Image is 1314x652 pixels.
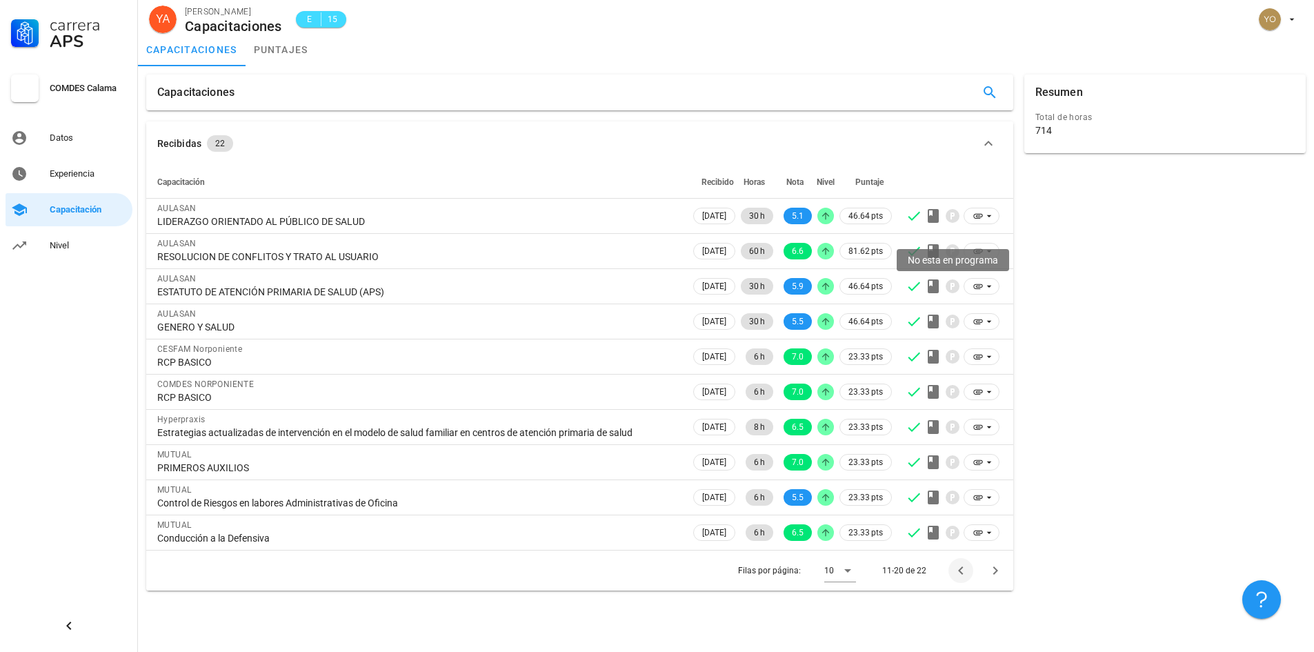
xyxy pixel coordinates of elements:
span: 7.0 [792,348,804,365]
div: Experiencia [50,168,127,179]
div: Recibidas [157,136,201,151]
span: [DATE] [702,349,726,364]
div: GENERO Y SALUD [157,321,679,333]
div: RCP BASICO [157,356,679,368]
span: 6 h [754,524,765,541]
div: [PERSON_NAME] [185,5,282,19]
div: Capacitación [50,204,127,215]
span: AULASAN [157,204,197,213]
span: E [304,12,315,26]
th: Puntaje [837,166,895,199]
span: 46.64 pts [848,209,883,223]
div: Nivel [50,240,127,251]
div: 10Filas por página: [824,560,856,582]
div: Resumen [1035,75,1083,110]
span: 46.64 pts [848,315,883,328]
div: RESOLUCION DE CONFLITOS Y TRATO AL USUARIO [157,250,679,263]
span: 8 h [754,419,765,435]
div: PRIMEROS AUXILIOS [157,462,679,474]
span: 30 h [749,208,765,224]
span: Puntaje [855,177,884,187]
span: Recibido [701,177,734,187]
div: Total de horas [1035,110,1295,124]
button: Página anterior [948,558,973,583]
span: MUTUAL [157,520,191,530]
span: 5.1 [792,208,804,224]
span: Nota [786,177,804,187]
span: CESFAM Norponiente [157,344,242,354]
div: APS [50,33,127,50]
span: Capacitación [157,177,205,187]
div: 714 [1035,124,1052,137]
span: 6 h [754,454,765,471]
span: 46.64 pts [848,279,883,293]
span: YA [156,6,170,33]
div: 10 [824,564,834,577]
th: Nivel [815,166,837,199]
div: Datos [50,132,127,144]
span: 6 h [754,348,765,365]
div: 11-20 de 22 [882,564,926,577]
span: Horas [744,177,765,187]
div: RCP BASICO [157,391,679,404]
span: AULASAN [157,239,197,248]
span: 5.5 [792,313,804,330]
span: 6.5 [792,419,804,435]
a: Experiencia [6,157,132,190]
span: [DATE] [702,384,726,399]
span: 30 h [749,313,765,330]
span: 30 h [749,278,765,295]
span: 5.5 [792,489,804,506]
span: 6.5 [792,524,804,541]
span: [DATE] [702,490,726,505]
span: [DATE] [702,279,726,294]
span: COMDES NORPONIENTE [157,379,254,389]
span: 81.62 pts [848,244,883,258]
a: capacitaciones [138,33,246,66]
div: ESTATUTO DE ATENCIÓN PRIMARIA DE SALUD (APS) [157,286,679,298]
div: avatar [149,6,177,33]
div: Estrategias actualizadas de intervención en el modelo de salud familiar en centros de atención pr... [157,426,679,439]
span: MUTUAL [157,485,191,495]
span: [DATE] [702,314,726,329]
a: Datos [6,121,132,155]
span: 7.0 [792,454,804,471]
span: [DATE] [702,208,726,224]
div: COMDES Calama [50,83,127,94]
th: Nota [776,166,815,199]
span: [DATE] [702,419,726,435]
div: Filas por página: [738,551,856,591]
span: AULASAN [157,274,197,284]
span: [DATE] [702,455,726,470]
span: 23.33 pts [848,350,883,364]
a: Capacitación [6,193,132,226]
button: Página siguiente [983,558,1008,583]
span: 23.33 pts [848,455,883,469]
span: 6 h [754,384,765,400]
span: Hyperpraxis [157,415,205,424]
span: [DATE] [702,525,726,540]
span: 7.0 [792,384,804,400]
th: Recibido [690,166,738,199]
button: Recibidas 22 [146,121,1013,166]
span: MUTUAL [157,450,191,460]
th: Capacitación [146,166,690,199]
a: Nivel [6,229,132,262]
div: avatar [1259,8,1281,30]
a: puntajes [246,33,317,66]
div: Capacitaciones [157,75,235,110]
div: LIDERAZGO ORIENTADO AL PÚBLICO DE SALUD [157,215,679,228]
span: [DATE] [702,244,726,259]
span: 22 [215,135,225,152]
span: 15 [327,12,338,26]
span: 5.9 [792,278,804,295]
span: 23.33 pts [848,385,883,399]
span: 60 h [749,243,765,259]
span: 6 h [754,489,765,506]
div: Control de Riesgos en labores Administrativas de Oficina [157,497,679,509]
span: 23.33 pts [848,526,883,540]
span: 6.6 [792,243,804,259]
div: Carrera [50,17,127,33]
span: AULASAN [157,309,197,319]
div: Capacitaciones [185,19,282,34]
